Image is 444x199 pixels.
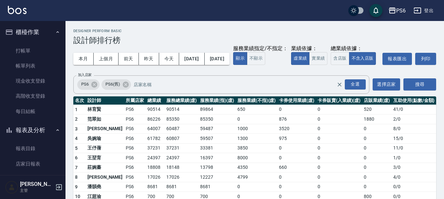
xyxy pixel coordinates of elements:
button: 本月 [73,53,94,65]
td: 0 [362,182,392,192]
button: 實業績 [309,52,327,65]
input: 店家名稱 [132,79,348,90]
div: PS6 [77,79,100,90]
button: [DATE] [179,53,204,65]
td: 85350 [165,114,199,124]
button: 顯示 [233,52,247,65]
td: 1880 [362,114,392,124]
button: PS6 [386,4,408,17]
td: 0 [362,163,392,172]
td: 0 [362,153,392,163]
span: 1 [75,107,78,112]
button: [DATE] [205,53,230,65]
button: 搜尋 [403,78,436,90]
button: 昨天 [139,53,159,65]
td: 8000 [236,153,277,163]
button: 上個月 [94,53,119,65]
a: 互助日報表 [3,171,63,187]
td: 8681 [146,182,165,192]
td: 0 [277,172,316,182]
td: 0 [277,182,316,192]
td: [PERSON_NAME] [86,124,124,134]
a: 打帳單 [3,43,63,58]
td: 0 [316,143,362,153]
td: 64007 [146,124,165,134]
td: 0 [316,172,362,182]
button: 報表匯出 [382,53,412,65]
td: 18808 [146,163,165,172]
button: 今天 [159,53,179,65]
td: 王伃蒨 [86,143,124,153]
span: 8 [75,174,78,180]
td: 17026 [165,172,199,182]
button: 選擇店家 [373,78,400,90]
a: 每日結帳 [3,104,63,119]
h3: 設計師排行榜 [73,36,436,45]
td: 1000 [236,124,277,134]
div: PS6(舊) [102,79,131,90]
button: 虛業績 [291,52,309,65]
td: 吳婉瑜 [86,134,124,144]
td: 90514 [146,105,165,114]
span: 7 [75,165,78,170]
td: 59507 [198,134,236,144]
th: 卡券使用業績(虛) [277,96,316,105]
td: 37231 [146,143,165,153]
td: PS6 [124,172,146,182]
td: 60807 [165,134,199,144]
td: 莊婉蓁 [86,163,124,172]
td: 0 [236,182,277,192]
div: 業績依據： [291,45,327,52]
td: 0 [362,134,392,144]
a: 現金收支登錄 [3,73,63,89]
button: 列印 [415,53,436,65]
img: Person [5,181,18,194]
td: 0 [316,134,362,144]
th: 服務業績(指)(虛) [198,96,236,105]
button: 報表及分析 [3,122,63,139]
td: 24397 [165,153,199,163]
div: PS6 [396,7,406,15]
th: 店販業績(虛) [362,96,392,105]
span: PS6 [77,81,93,88]
td: PS6 [124,124,146,134]
td: 3520 [277,124,316,134]
button: 不含入店販 [349,52,376,65]
td: PS6 [124,163,146,172]
td: PS6 [124,143,146,153]
td: 0 [316,105,362,114]
span: 3 [75,126,78,131]
td: 0 [277,153,316,163]
td: 0 [316,163,362,172]
td: 12227 [198,172,236,182]
td: 0 [316,153,362,163]
td: 975 [277,134,316,144]
td: 33381 [198,143,236,153]
td: PS6 [124,182,146,192]
td: 0 [277,143,316,153]
td: 18148 [165,163,199,172]
td: 0 [236,114,277,124]
th: 名次 [73,96,86,105]
button: Clear [335,80,344,89]
td: [PERSON_NAME] [86,172,124,182]
span: 10 [75,194,81,199]
td: 90514 [165,105,199,114]
img: Logo [8,6,27,14]
td: 660 [277,163,316,172]
span: 2 [75,116,78,122]
label: 加入店家 [78,72,92,77]
td: 0 [362,143,392,153]
h5: [PERSON_NAME] [20,181,53,188]
a: 報表目錄 [3,141,63,156]
td: 15 / 0 [392,134,436,144]
span: 6 [75,155,78,160]
td: 3 / 0 [392,163,436,172]
td: 2 / 0 [392,114,436,124]
td: 0 [362,124,392,134]
td: 59487 [198,124,236,134]
span: 9 [75,184,78,189]
td: 8 / 0 [392,124,436,134]
th: 互助使用(點數/金額) [392,96,436,105]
